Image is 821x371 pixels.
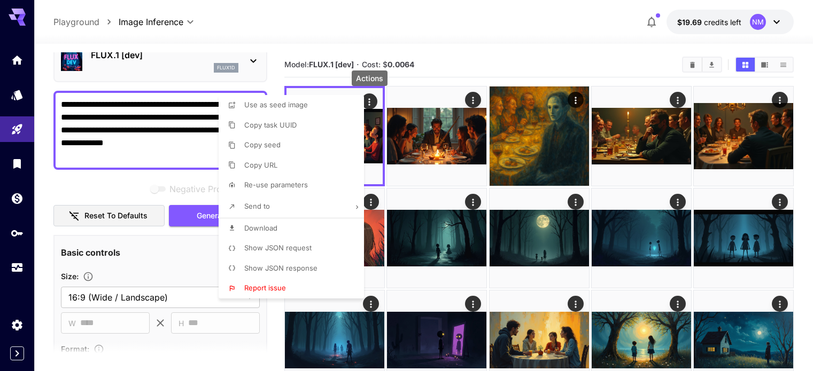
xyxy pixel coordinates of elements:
[244,140,281,149] span: Copy seed
[244,180,308,189] span: Re-use parameters
[244,264,317,272] span: Show JSON response
[352,70,388,86] div: Actions
[244,224,277,232] span: Download
[244,283,286,292] span: Report issue
[244,161,277,169] span: Copy URL
[244,243,312,252] span: Show JSON request
[244,100,308,109] span: Use as seed image
[244,202,270,210] span: Send to
[244,121,297,129] span: Copy task UUID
